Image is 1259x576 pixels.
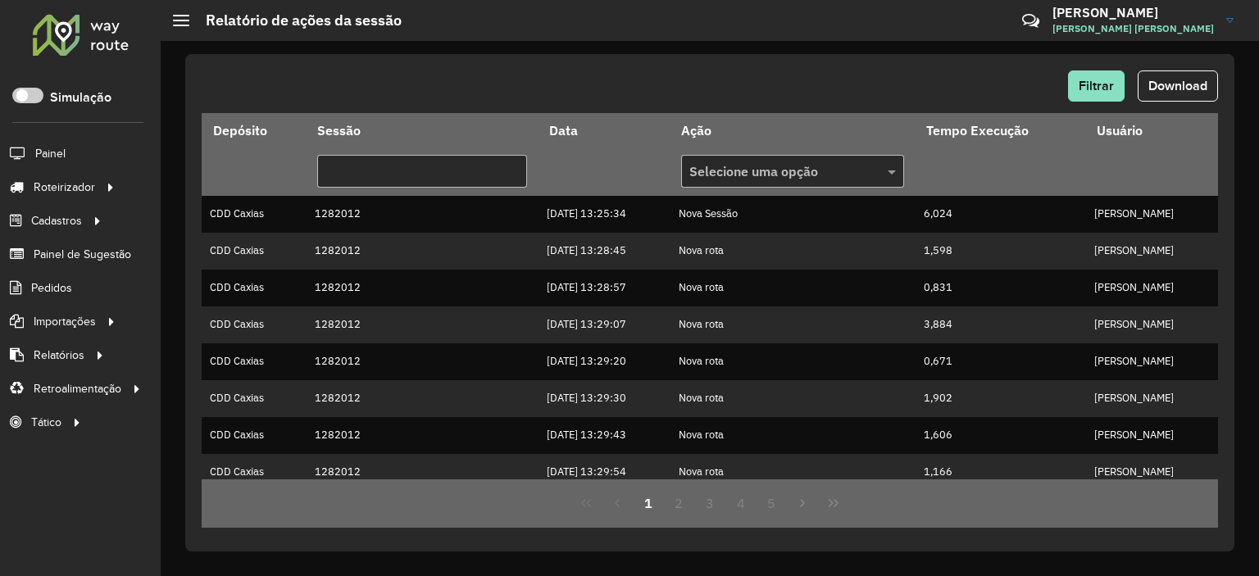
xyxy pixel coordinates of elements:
td: [PERSON_NAME] [1085,270,1217,306]
button: 3 [694,488,725,519]
td: 1282012 [306,270,538,306]
span: Filtrar [1079,79,1114,93]
td: 1,902 [916,380,1086,417]
span: Cadastros [31,212,82,229]
td: CDD Caxias [202,417,306,454]
th: Usuário [1085,113,1217,147]
span: Pedidos [31,279,72,297]
button: 2 [663,488,694,519]
td: Nova rota [670,417,915,454]
td: [PERSON_NAME] [1085,380,1217,417]
label: Simulação [50,88,111,107]
td: Nova rota [670,343,915,380]
td: [DATE] 13:29:07 [538,306,670,343]
th: Ação [670,113,915,147]
span: Painel [35,145,66,162]
td: [DATE] 13:29:20 [538,343,670,380]
th: Tempo Execução [916,113,1086,147]
td: [DATE] 13:28:45 [538,233,670,270]
button: Download [1138,70,1218,102]
td: Nova rota [670,270,915,306]
td: [PERSON_NAME] [1085,454,1217,491]
td: [PERSON_NAME] [1085,306,1217,343]
td: 1282012 [306,454,538,491]
span: Retroalimentação [34,380,121,397]
td: CDD Caxias [202,196,306,233]
button: Filtrar [1068,70,1125,102]
th: Sessão [306,113,538,147]
button: 1 [633,488,664,519]
td: Nova rota [670,306,915,343]
span: Tático [31,414,61,431]
th: Data [538,113,670,147]
td: 3,884 [916,306,1086,343]
span: [PERSON_NAME] [PERSON_NAME] [1052,21,1214,36]
td: [PERSON_NAME] [1085,196,1217,233]
td: [PERSON_NAME] [1085,343,1217,380]
th: Depósito [202,113,306,147]
td: Nova rota [670,454,915,491]
td: CDD Caxias [202,306,306,343]
td: [DATE] 13:25:34 [538,196,670,233]
td: 0,831 [916,270,1086,306]
td: 1282012 [306,233,538,270]
td: CDD Caxias [202,343,306,380]
td: CDD Caxias [202,380,306,417]
td: [PERSON_NAME] [1085,233,1217,270]
span: Download [1148,79,1207,93]
td: 1282012 [306,380,538,417]
td: 1282012 [306,343,538,380]
span: Relatórios [34,347,84,364]
h2: Relatório de ações da sessão [189,11,402,29]
td: 1282012 [306,417,538,454]
a: Contato Rápido [1013,3,1048,39]
td: CDD Caxias [202,454,306,491]
td: 0,671 [916,343,1086,380]
td: Nova Sessão [670,196,915,233]
td: [DATE] 13:29:54 [538,454,670,491]
td: CDD Caxias [202,270,306,306]
button: Last Page [818,488,849,519]
td: 1,598 [916,233,1086,270]
h3: [PERSON_NAME] [1052,5,1214,20]
button: 4 [725,488,757,519]
td: [PERSON_NAME] [1085,417,1217,454]
span: Importações [34,313,96,330]
td: 6,024 [916,196,1086,233]
td: CDD Caxias [202,233,306,270]
span: Roteirizador [34,179,95,196]
button: 5 [757,488,788,519]
td: 1282012 [306,306,538,343]
span: Painel de Sugestão [34,246,131,263]
td: 1282012 [306,196,538,233]
td: [DATE] 13:29:43 [538,417,670,454]
td: [DATE] 13:29:30 [538,380,670,417]
td: [DATE] 13:28:57 [538,270,670,306]
td: 1,606 [916,417,1086,454]
td: Nova rota [670,233,915,270]
button: Next Page [787,488,818,519]
td: 1,166 [916,454,1086,491]
td: Nova rota [670,380,915,417]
